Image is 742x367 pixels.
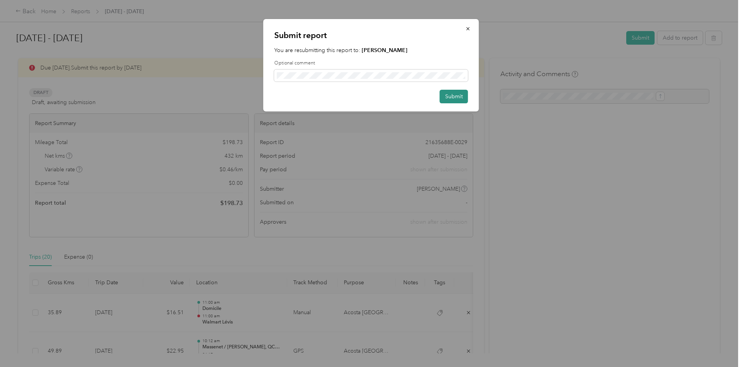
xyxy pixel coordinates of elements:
[440,90,468,103] button: Submit
[274,30,468,41] p: Submit report
[274,60,468,67] label: Optional comment
[362,47,408,54] strong: [PERSON_NAME]
[274,46,468,54] p: You are resubmitting this report to:
[698,324,742,367] iframe: Everlance-gr Chat Button Frame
